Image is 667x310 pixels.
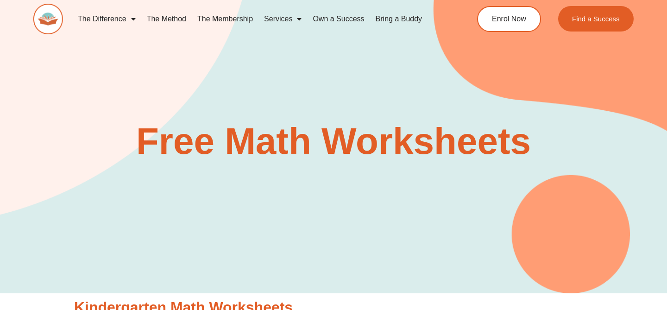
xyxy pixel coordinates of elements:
a: Enrol Now [477,6,541,32]
a: The Difference [72,8,141,30]
span: Enrol Now [492,15,526,23]
a: Services [258,8,307,30]
a: Find a Success [558,6,634,32]
a: The Membership [192,8,258,30]
a: Own a Success [307,8,370,30]
nav: Menu [72,8,443,30]
span: Find a Success [572,15,620,22]
a: Bring a Buddy [370,8,428,30]
h2: Free Math Worksheets [69,123,598,160]
a: The Method [141,8,192,30]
